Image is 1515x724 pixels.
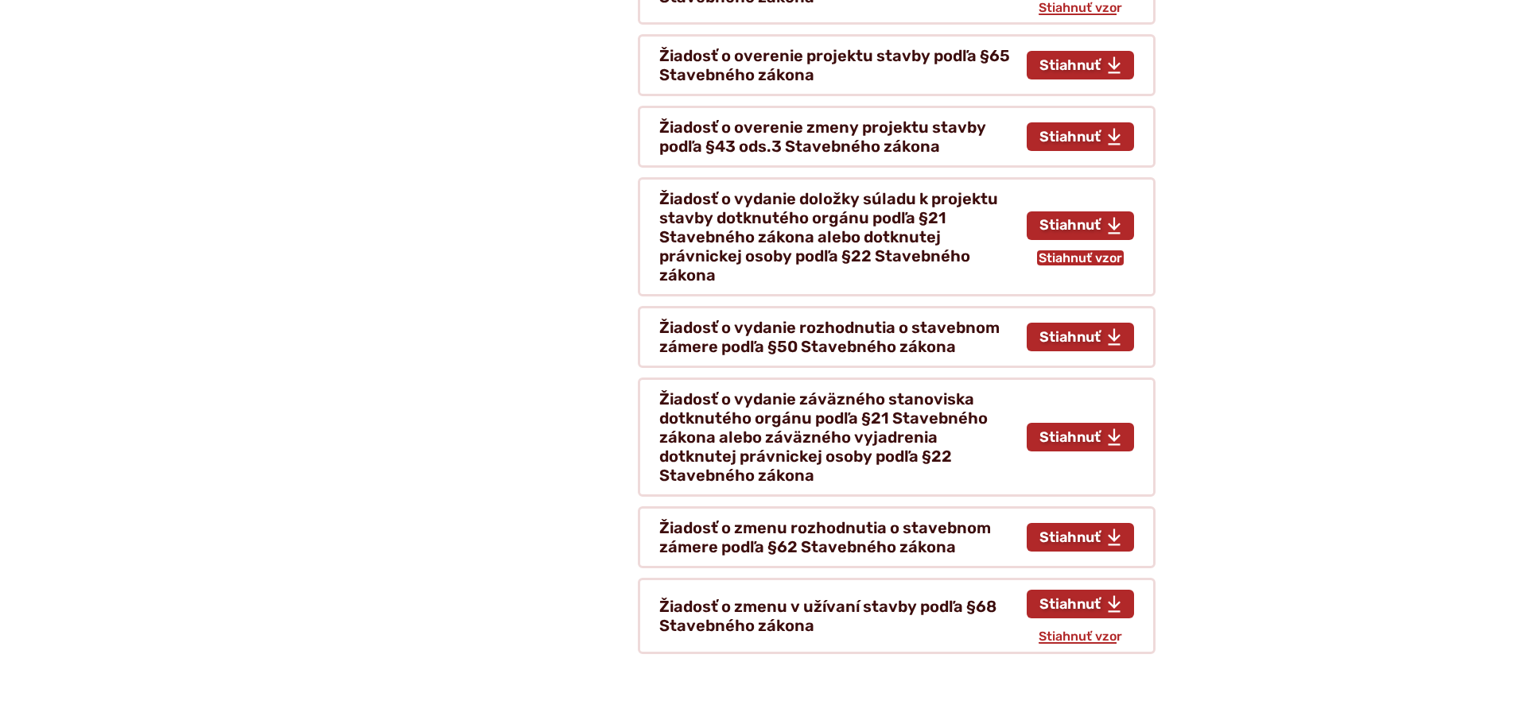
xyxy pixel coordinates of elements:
h4: Žiadosť o overenie zmeny projektu stavby podľa §43 ods.3 Stavebného zákona [659,118,1014,156]
span: Stiahnuť [1039,429,1101,447]
a: Stiahnuť [1027,51,1134,79]
span: Stiahnuť vzor [1039,629,1122,644]
h4: Žiadosť o vydanie doložky súladu k projektu stavby dotknutého orgánu podľa §21 Stavebného zákona ... [659,189,1014,285]
a: Stiahnuť vzor [1037,250,1124,265]
span: Stiahnuť [1039,596,1101,614]
h4: Žiadosť o overenie projektu stavby podľa §65 Stavebného zákona [659,46,1014,84]
span: Stiahnuť vzor [1039,250,1122,265]
span: Stiahnuť [1039,57,1101,75]
h4: Žiadosť o vydanie rozhodnutia o stavebnom zámere podľa §50 Stavebného zákona [659,318,1014,356]
a: Stiahnuť [1027,423,1134,451]
a: Stiahnuť [1027,590,1134,618]
span: Stiahnuť [1039,129,1101,146]
h4: Žiadosť o zmenu v užívaní stavby podľa §68 Stavebného zákona [659,597,1014,635]
h4: Žiadosť o zmenu rozhodnutia o stavebnom zámere podľa §62 Stavebného zákona [659,518,1014,556]
a: Stiahnuť vzor [1037,629,1124,644]
h4: Žiadosť o vydanie záväzného stanoviska dotknutého orgánu podľa §21 Stavebného zákona alebo záväzn... [659,389,1014,485]
a: Stiahnuť [1027,211,1134,240]
a: Stiahnuť [1027,122,1134,151]
a: Stiahnuť [1027,523,1134,552]
a: Stiahnuť [1027,323,1134,351]
span: Stiahnuť [1039,217,1101,234]
span: Stiahnuť [1039,329,1101,347]
span: Stiahnuť [1039,529,1101,547]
